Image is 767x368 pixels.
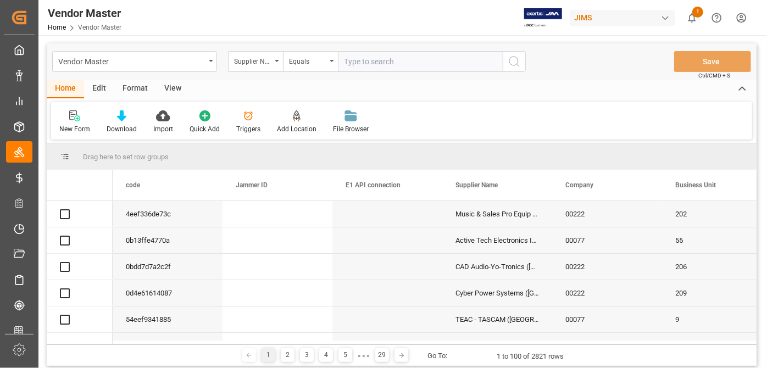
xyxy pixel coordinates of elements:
[113,306,223,332] div: 54eef9341885
[84,80,114,98] div: Edit
[675,181,716,189] span: Business Unit
[113,254,223,280] div: 0bdd7d7a2c2f
[503,51,526,72] button: search button
[358,352,370,360] div: ● ● ●
[156,80,190,98] div: View
[442,227,552,253] div: Active Tech Electronics Inc.
[113,333,223,359] div: 55bf940a539d
[47,254,113,280] div: Press SPACE to select this row.
[442,280,552,306] div: Cyber Power Systems ([GEOGRAPHIC_DATA]) Inc.
[497,351,564,362] div: 1 to 100 of 2821 rows
[442,201,552,227] div: Music & Sales Pro Equip GmbH [GEOGRAPHIC_DATA]
[113,227,223,253] div: 0b13ffe4770a
[338,51,503,72] input: Type to search
[113,201,223,227] div: 4eef336de73c
[442,306,552,332] div: TEAC - TASCAM ([GEOGRAPHIC_DATA])
[59,124,90,134] div: New Form
[552,333,662,359] div: 00077
[48,5,121,21] div: Vendor Master
[698,71,730,80] span: Ctrl/CMD + S
[234,54,271,66] div: Supplier Number
[375,348,389,362] div: 29
[228,51,283,72] button: open menu
[692,7,703,18] span: 1
[565,181,593,189] span: Company
[333,124,369,134] div: File Browser
[300,348,314,362] div: 3
[107,124,137,134] div: Download
[319,348,333,362] div: 4
[524,8,562,27] img: Exertis%20JAM%20-%20Email%20Logo.jpg_1722504956.jpg
[47,227,113,254] div: Press SPACE to select this row.
[704,5,729,30] button: Help Center
[47,333,113,359] div: Press SPACE to select this row.
[442,254,552,280] div: CAD Audio-Yo-Tronics ([GEOGRAPHIC_DATA])
[47,80,84,98] div: Home
[455,181,498,189] span: Supplier Name
[281,348,294,362] div: 2
[427,350,447,361] div: Go To:
[262,348,275,362] div: 1
[114,80,156,98] div: Format
[442,333,552,359] div: TEAC - TASCAM ([GEOGRAPHIC_DATA])
[346,181,401,189] span: E1 API connection
[552,227,662,253] div: 00077
[283,51,338,72] button: open menu
[289,54,326,66] div: Equals
[58,54,205,68] div: Vendor Master
[190,124,220,134] div: Quick Add
[338,348,352,362] div: 5
[674,51,751,72] button: Save
[126,181,140,189] span: code
[570,10,675,26] div: JIMS
[552,201,662,227] div: 00222
[113,280,223,306] div: 0d4e61614087
[52,51,217,72] button: open menu
[153,124,173,134] div: Import
[552,306,662,332] div: 00077
[236,124,260,134] div: Triggers
[48,24,66,31] a: Home
[277,124,316,134] div: Add Location
[680,5,704,30] button: show 1 new notifications
[552,254,662,280] div: 00222
[47,201,113,227] div: Press SPACE to select this row.
[47,306,113,333] div: Press SPACE to select this row.
[570,7,680,28] button: JIMS
[83,153,169,161] span: Drag here to set row groups
[552,280,662,306] div: 00222
[47,280,113,306] div: Press SPACE to select this row.
[236,181,268,189] span: Jammer ID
